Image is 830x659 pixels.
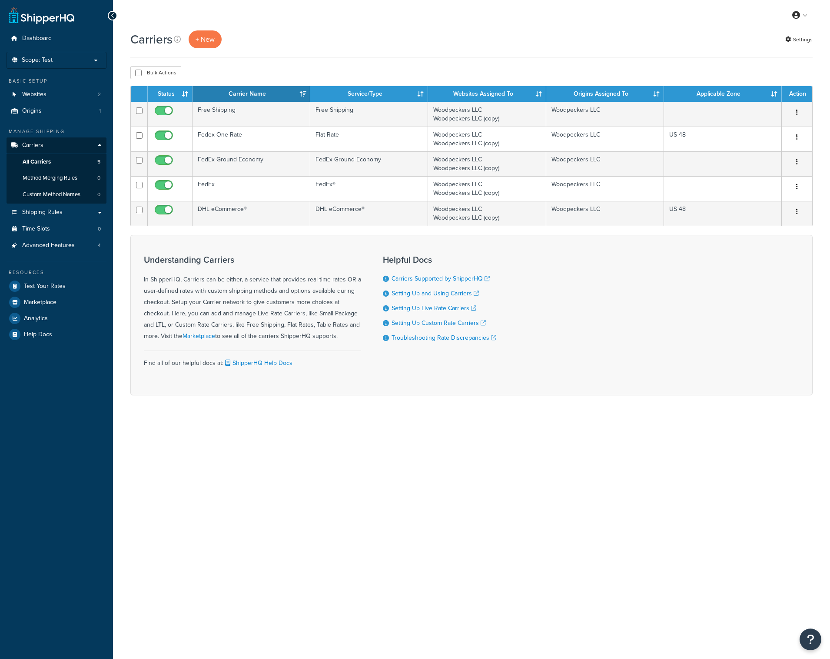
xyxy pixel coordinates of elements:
[144,255,361,342] div: In ShipperHQ, Carriers can be either, a service that provides real-time rates OR a user-defined r...
[428,151,546,176] td: Woodpeckers LLC Woodpeckers LLC (copy)
[310,176,428,201] td: FedEx®
[193,151,310,176] td: FedEx Ground Economy
[7,137,106,154] a: Carriers
[193,86,310,102] th: Carrier Name: activate to sort column ascending
[546,127,664,151] td: Woodpeckers LLC
[22,142,43,149] span: Carriers
[183,331,215,341] a: Marketplace
[97,191,100,198] span: 0
[546,102,664,127] td: Woodpeckers LLC
[9,7,74,24] a: ShipperHQ Home
[144,351,361,369] div: Find all of our helpful docs at:
[7,154,106,170] a: All Carriers 5
[428,201,546,226] td: Woodpeckers LLC Woodpeckers LLC (copy)
[98,225,101,233] span: 0
[23,191,80,198] span: Custom Method Names
[310,151,428,176] td: FedEx Ground Economy
[7,327,106,342] a: Help Docs
[428,102,546,127] td: Woodpeckers LLC Woodpeckers LLC (copy)
[97,158,100,166] span: 5
[546,176,664,201] td: Woodpeckers LLC
[310,86,428,102] th: Service/Type: activate to sort column ascending
[7,187,106,203] li: Custom Method Names
[664,201,782,226] td: US 48
[428,176,546,201] td: Woodpeckers LLC Woodpeckers LLC (copy)
[130,31,173,48] h1: Carriers
[148,86,193,102] th: Status: activate to sort column ascending
[97,174,100,182] span: 0
[24,283,66,290] span: Test Your Rates
[7,170,106,186] li: Method Merging Rules
[7,77,106,85] div: Basic Setup
[98,91,101,98] span: 2
[7,30,106,47] a: Dashboard
[392,289,479,298] a: Setting Up and Using Carriers
[7,238,106,254] a: Advanced Features 4
[664,127,782,151] td: US 48
[98,242,101,249] span: 4
[24,315,48,322] span: Analytics
[383,255,496,264] h3: Helpful Docs
[23,174,77,182] span: Method Merging Rules
[7,87,106,103] a: Websites 2
[7,137,106,204] li: Carriers
[785,33,813,46] a: Settings
[428,127,546,151] td: Woodpeckers LLC Woodpeckers LLC (copy)
[392,304,476,313] a: Setting Up Live Rate Carriers
[7,311,106,326] a: Analytics
[7,170,106,186] a: Method Merging Rules 0
[428,86,546,102] th: Websites Assigned To: activate to sort column ascending
[664,86,782,102] th: Applicable Zone: activate to sort column ascending
[7,238,106,254] li: Advanced Features
[23,158,51,166] span: All Carriers
[310,127,428,151] td: Flat Rate
[7,87,106,103] li: Websites
[7,187,106,203] a: Custom Method Names 0
[193,102,310,127] td: Free Shipping
[392,333,496,342] a: Troubleshooting Rate Discrepancies
[546,151,664,176] td: Woodpeckers LLC
[7,128,106,135] div: Manage Shipping
[193,176,310,201] td: FedEx
[7,103,106,119] a: Origins 1
[800,629,821,650] button: Open Resource Center
[546,86,664,102] th: Origins Assigned To: activate to sort column ascending
[22,242,75,249] span: Advanced Features
[130,66,181,79] button: Bulk Actions
[144,255,361,264] h3: Understanding Carriers
[189,30,222,48] button: + New
[7,154,106,170] li: All Carriers
[22,209,63,216] span: Shipping Rules
[310,102,428,127] td: Free Shipping
[22,91,46,98] span: Websites
[22,57,53,64] span: Scope: Test
[392,274,490,283] a: Carriers Supported by ShipperHQ
[193,201,310,226] td: DHL eCommerce®
[7,204,106,221] a: Shipping Rules
[193,127,310,151] td: Fedex One Rate
[22,225,50,233] span: Time Slots
[7,221,106,237] li: Time Slots
[7,103,106,119] li: Origins
[546,201,664,226] td: Woodpeckers LLC
[7,278,106,294] a: Test Your Rates
[22,107,42,115] span: Origins
[782,86,812,102] th: Action
[22,35,52,42] span: Dashboard
[392,318,486,328] a: Setting Up Custom Rate Carriers
[99,107,101,115] span: 1
[7,294,106,310] a: Marketplace
[223,358,292,368] a: ShipperHQ Help Docs
[310,201,428,226] td: DHL eCommerce®
[7,269,106,276] div: Resources
[7,221,106,237] a: Time Slots 0
[24,331,52,338] span: Help Docs
[24,299,56,306] span: Marketplace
